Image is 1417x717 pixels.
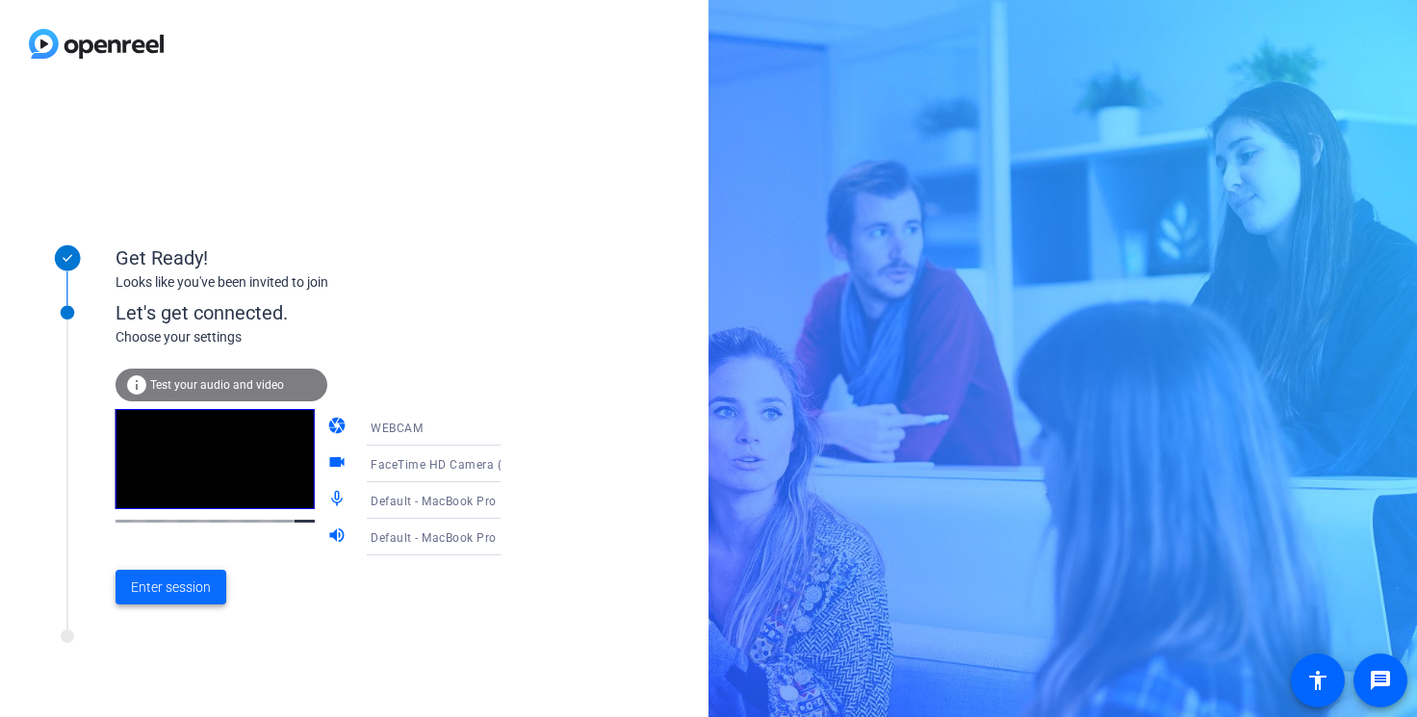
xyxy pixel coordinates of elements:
[371,456,576,472] span: FaceTime HD Camera (D288:[DATE])
[116,272,501,293] div: Looks like you've been invited to join
[131,577,211,598] span: Enter session
[1306,669,1329,692] mat-icon: accessibility
[371,493,618,508] span: Default - MacBook Pro Microphone (Built-in)
[327,489,350,512] mat-icon: mic_none
[150,378,284,392] span: Test your audio and video
[116,327,540,347] div: Choose your settings
[116,298,540,327] div: Let's get connected.
[327,452,350,475] mat-icon: videocam
[1369,669,1392,692] mat-icon: message
[371,422,423,435] span: WEBCAM
[327,525,350,549] mat-icon: volume_up
[371,529,603,545] span: Default - MacBook Pro Speakers (Built-in)
[116,570,226,604] button: Enter session
[116,243,501,272] div: Get Ready!
[327,416,350,439] mat-icon: camera
[125,373,148,397] mat-icon: info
